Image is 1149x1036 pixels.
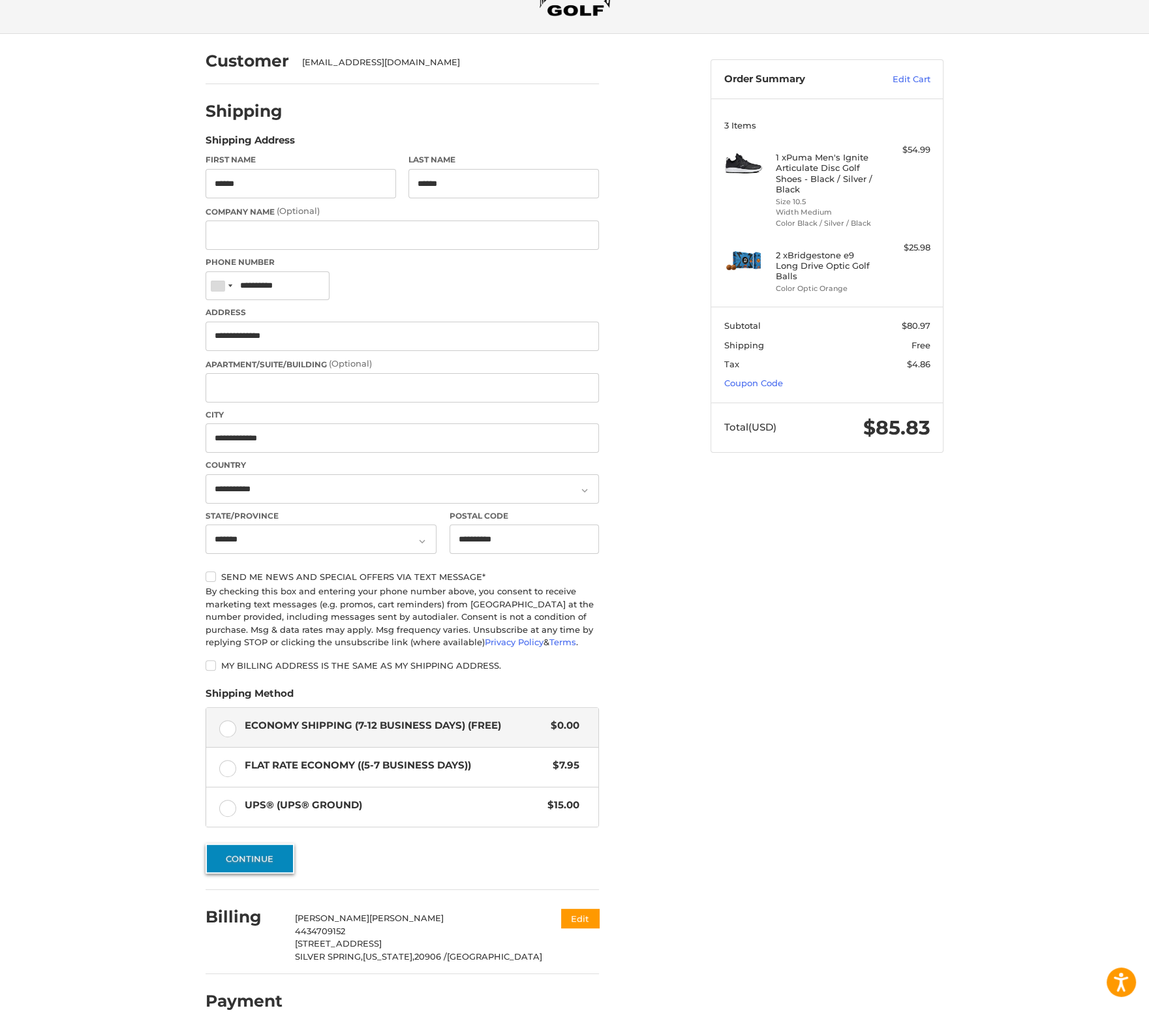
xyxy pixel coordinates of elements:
span: $80.97 [902,320,930,331]
span: $15.00 [541,798,579,813]
label: Address [206,307,599,318]
span: Flat Rate Economy ((5-7 Business Days)) [245,758,547,773]
label: Last Name [408,154,599,166]
label: Phone Number [206,256,599,268]
span: Total (USD) [724,421,776,433]
h2: Payment [206,991,283,1011]
span: [GEOGRAPHIC_DATA] [447,951,542,962]
label: City [206,409,599,421]
label: Company Name [206,205,599,218]
h3: 3 Items [724,120,930,130]
li: Size 10.5 [776,196,876,207]
li: Color Optic Orange [776,283,876,294]
span: $7.95 [546,758,579,773]
span: 4434709152 [295,926,345,936]
button: Edit [561,909,599,928]
a: Edit Cart [865,73,930,86]
span: $4.86 [907,359,930,369]
span: [STREET_ADDRESS] [295,938,382,949]
button: Continue [206,844,294,874]
label: Postal Code [450,510,600,522]
span: Tax [724,359,739,369]
span: Shipping [724,340,764,350]
div: [EMAIL_ADDRESS][DOMAIN_NAME] [302,56,587,69]
label: Apartment/Suite/Building [206,358,599,371]
span: $85.83 [863,416,930,440]
span: SILVER SPRING, [295,951,363,962]
span: Economy Shipping (7-12 Business Days) (Free) [245,718,545,733]
span: $0.00 [544,718,579,733]
span: [PERSON_NAME] [369,913,444,923]
span: [PERSON_NAME] [295,913,369,923]
span: 20906 / [414,951,447,962]
h2: Shipping [206,101,283,121]
label: First Name [206,154,396,166]
div: $25.98 [879,241,930,254]
h3: Order Summary [724,73,865,86]
a: Privacy Policy [485,637,544,647]
h4: 1 x Puma Men's Ignite Articulate Disc Golf Shoes - Black / Silver / Black [776,152,876,194]
label: My billing address is the same as my shipping address. [206,660,599,671]
div: $54.99 [879,144,930,157]
small: (Optional) [329,358,372,369]
a: Coupon Code [724,378,783,388]
span: Subtotal [724,320,761,331]
h2: Billing [206,907,282,927]
label: State/Province [206,510,437,522]
div: By checking this box and entering your phone number above, you consent to receive marketing text ... [206,585,599,649]
li: Color Black / Silver / Black [776,218,876,229]
label: Send me news and special offers via text message* [206,571,599,582]
label: Country [206,459,599,471]
h4: 2 x Bridgestone e9 Long Drive Optic Golf Balls [776,250,876,282]
span: [US_STATE], [363,951,414,962]
h2: Customer [206,51,289,71]
a: Terms [549,637,576,647]
legend: Shipping Address [206,133,295,154]
span: UPS® (UPS® Ground) [245,798,542,813]
li: Width Medium [776,207,876,218]
span: Free [912,340,930,350]
small: (Optional) [277,206,320,216]
legend: Shipping Method [206,686,294,707]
